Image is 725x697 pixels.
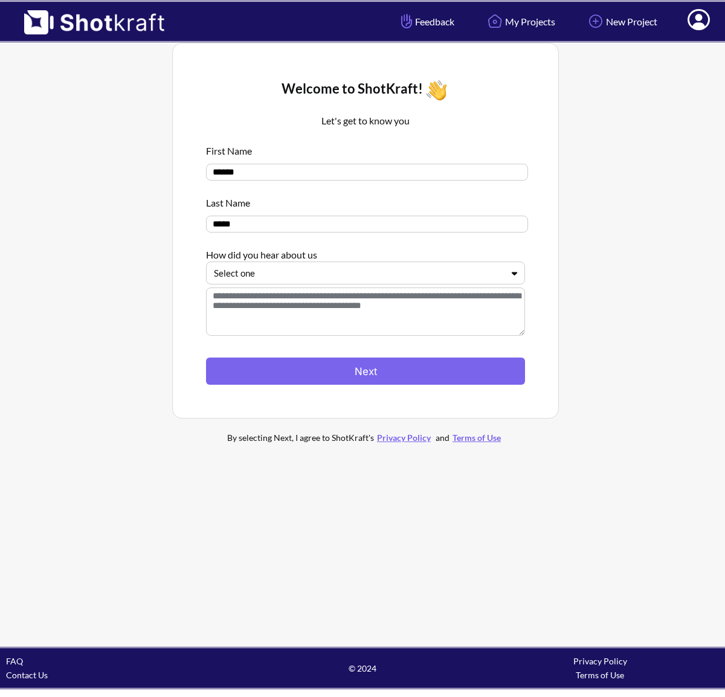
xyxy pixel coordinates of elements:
[423,77,450,104] img: Wave Icon
[398,14,454,28] span: Feedback
[475,5,564,37] a: My Projects
[206,77,525,104] div: Welcome to ShotKraft!
[206,138,525,158] div: First Name
[206,190,525,210] div: Last Name
[206,358,525,385] button: Next
[482,668,719,682] div: Terms of Use
[485,11,505,31] img: Home Icon
[6,656,23,666] a: FAQ
[243,661,481,675] span: © 2024
[576,5,666,37] a: New Project
[206,114,525,128] p: Let's get to know you
[482,654,719,668] div: Privacy Policy
[398,11,415,31] img: Hand Icon
[374,432,434,443] a: Privacy Policy
[206,242,525,262] div: How did you hear about us
[449,432,504,443] a: Terms of Use
[202,431,529,445] div: By selecting Next, I agree to ShotKraft's and
[585,11,606,31] img: Add Icon
[6,670,48,680] a: Contact Us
